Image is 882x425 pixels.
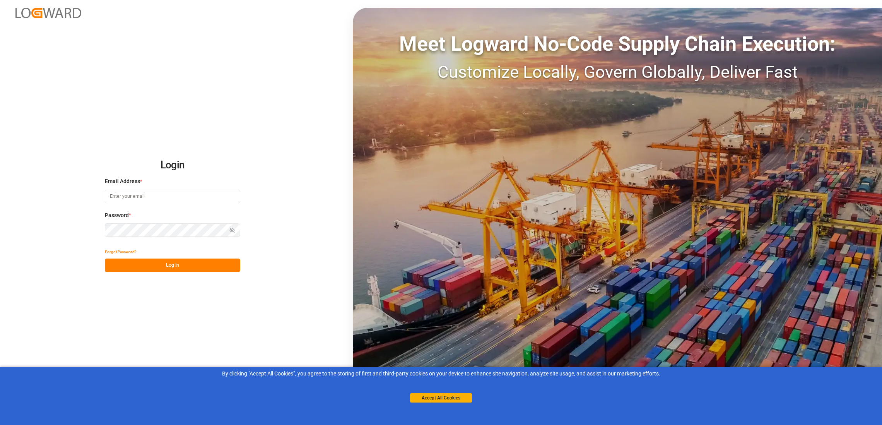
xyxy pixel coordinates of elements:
span: Password [105,211,129,219]
button: Forgot Password? [105,245,137,259]
input: Enter your email [105,190,240,203]
h2: Login [105,153,240,178]
div: Meet Logward No-Code Supply Chain Execution: [353,29,882,59]
div: By clicking "Accept All Cookies”, you agree to the storing of first and third-party cookies on yo... [5,370,877,378]
img: Logward_new_orange.png [15,8,81,18]
button: Accept All Cookies [410,393,472,403]
div: Customize Locally, Govern Globally, Deliver Fast [353,59,882,85]
span: Email Address [105,177,140,185]
button: Log In [105,259,240,272]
